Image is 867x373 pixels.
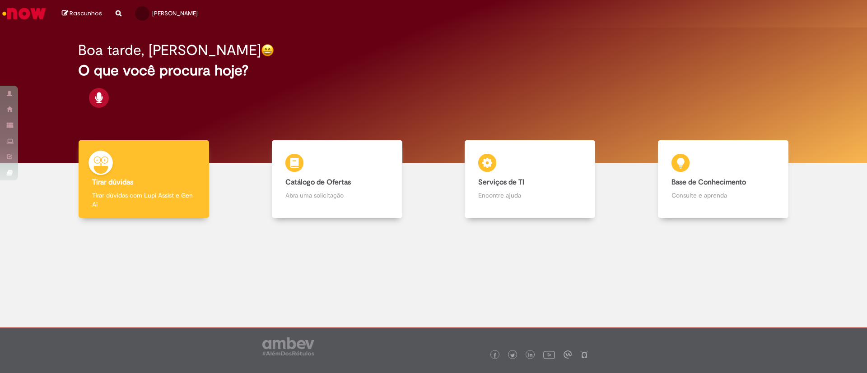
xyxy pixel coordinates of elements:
[285,191,389,200] p: Abra uma solicitação
[241,140,434,218] a: Catálogo de Ofertas Abra uma solicitação
[92,191,196,209] p: Tirar dúvidas com Lupi Assist e Gen Ai
[580,350,588,359] img: logo_footer_naosei.png
[564,350,572,359] img: logo_footer_workplace.png
[261,44,274,57] img: happy-face.png
[671,178,746,187] b: Base de Conhecimento
[62,9,102,18] a: Rascunhos
[70,9,102,18] span: Rascunhos
[92,178,133,187] b: Tirar dúvidas
[433,140,627,218] a: Serviços de TI Encontre ajuda
[478,178,524,187] b: Serviços de TI
[152,9,198,17] span: [PERSON_NAME]
[510,353,515,358] img: logo_footer_twitter.png
[78,63,789,78] h2: O que você procura hoje?
[543,349,555,360] img: logo_footer_youtube.png
[528,353,533,358] img: logo_footer_linkedin.png
[262,337,314,355] img: logo_footer_ambev_rotulo_gray.png
[478,191,582,200] p: Encontre ajuda
[671,191,775,200] p: Consulte e aprenda
[78,42,261,58] h2: Boa tarde, [PERSON_NAME]
[493,353,497,358] img: logo_footer_facebook.png
[627,140,820,218] a: Base de Conhecimento Consulte e aprenda
[285,178,351,187] b: Catálogo de Ofertas
[1,5,47,23] img: ServiceNow
[47,140,241,218] a: Tirar dúvidas Tirar dúvidas com Lupi Assist e Gen Ai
